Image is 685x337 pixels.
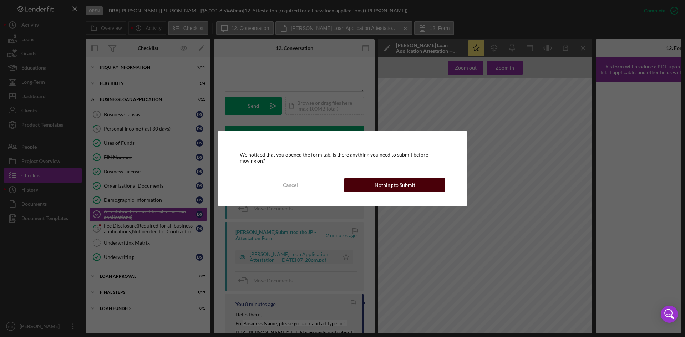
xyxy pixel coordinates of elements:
div: Cancel [283,178,298,192]
button: Nothing to Submit [344,178,445,192]
div: Nothing to Submit [375,178,415,192]
div: Open Intercom Messenger [661,306,678,323]
div: We noticed that you opened the form tab. Is there anything you need to submit before moving on? [240,152,445,163]
button: Cancel [240,178,341,192]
